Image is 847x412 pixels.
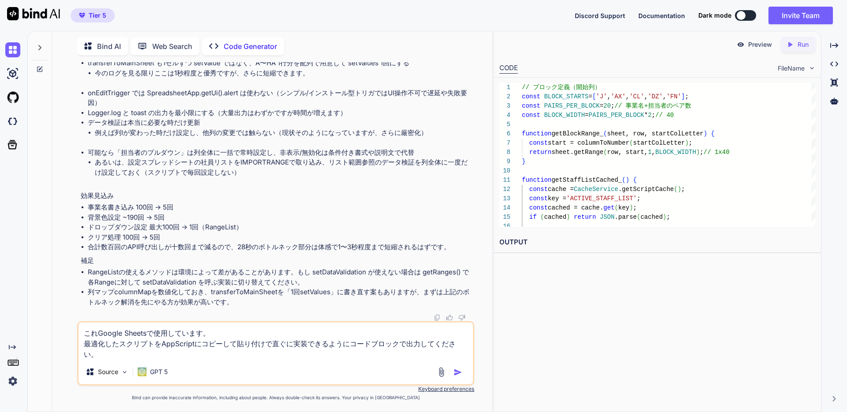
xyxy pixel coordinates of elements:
img: darkCloudIdeIcon [5,114,20,129]
span: } [522,158,525,165]
span: key [618,204,629,211]
li: ドロップダウン設定 最大100回 → 1回（RangeList） [88,222,472,232]
span: ; [689,139,692,146]
span: const [522,112,540,119]
span: ) [629,204,633,211]
span: ( [603,149,607,156]
span: , [626,93,629,100]
span: start = columnToNumber [547,139,629,146]
img: icon [453,368,462,377]
p: Code Generator [224,41,277,52]
div: 8 [499,148,510,157]
span: 2 [648,112,651,119]
span: ) [566,213,570,221]
span: if [529,213,536,221]
span: , [663,93,666,100]
span: // ブロック定義（開始列） [522,84,601,91]
span: Dark mode [698,11,731,20]
span: 'DZ' [648,93,663,100]
span: const [522,93,540,100]
span: function [522,130,551,137]
span: cached [641,213,663,221]
span: Tier 5 [89,11,106,20]
div: 4 [499,111,510,120]
span: getBlockRange_ [551,130,603,137]
span: ) [626,176,629,184]
li: transferToMainSheet も1セルずつ setValue ではなく、A〜HA 1行分を配列で用意して setValues 1回にする [88,58,472,88]
span: key = [547,195,566,202]
span: cached [544,213,566,221]
span: = [588,93,592,100]
li: RangeListの使えるメソッドは環境によって差があることがあります。もし setDataValidation が使えない場合は getRanges() で各Rangeに対して setData... [88,267,472,287]
span: , [652,149,655,156]
div: 1 [499,83,510,92]
span: // 40 [655,112,674,119]
span: 20 [603,102,611,109]
p: Bind can provide inaccurate information, including about people. Always double-check its answers.... [77,394,474,401]
p: Bind AI [97,41,121,52]
span: getStaffListCached_ [551,176,622,184]
span: ( [603,130,607,137]
span: // 事業名+担当者のペア数 [615,102,691,109]
span: return [573,213,596,221]
img: dislike [458,314,465,321]
span: ] [681,93,685,100]
span: ) [696,149,700,156]
button: Invite Team [768,7,833,24]
li: 背景色設定 ~190回 → 5回 [88,213,472,223]
span: 'CL' [629,93,644,100]
span: = [585,112,588,119]
span: JSON [600,213,615,221]
span: function [522,176,551,184]
span: ; [681,186,685,193]
div: 9 [499,157,510,166]
div: 10 [499,166,510,176]
span: 'AX' [611,93,626,100]
span: const [529,186,547,193]
span: ; [633,204,637,211]
button: Discord Support [575,11,625,20]
img: preview [737,41,745,49]
span: = [600,102,603,109]
div: 13 [499,194,510,203]
h2: OUTPUT [494,232,821,253]
span: 'J' [596,93,607,100]
span: // 1x40 [703,149,729,156]
span: return [529,149,551,156]
p: Web Search [152,41,192,52]
span: BLOCK_WIDTH [544,112,585,119]
img: ai-studio [5,66,20,81]
span: ( [615,204,618,211]
img: attachment [436,367,446,377]
span: ( [629,139,633,146]
span: FileName [778,64,805,73]
span: .parse [615,213,637,221]
span: ( [540,213,544,221]
img: chat [5,42,20,57]
p: 補足 [81,256,472,266]
p: Keyboard preferences [77,386,474,393]
span: get [603,204,615,211]
p: Run [798,40,809,49]
button: premiumTier 5 [71,8,115,22]
div: 3 [499,101,510,111]
div: 7 [499,139,510,148]
span: PAIRS_PER_BLOCK [588,112,644,119]
span: ; [700,149,703,156]
span: ; [611,102,614,109]
li: 列マップcolumnMapを数値化しておき、transferToMainSheetを「1回setValues」に書き直す案もありますが、まずは上記のボトルネック解消を先にやる方が効果が高いです。 [88,287,472,307]
span: cache = [547,186,573,193]
span: ( [622,176,626,184]
span: row, start, [607,149,648,156]
div: 6 [499,129,510,139]
img: Pick Models [121,368,128,376]
span: startColLetter [633,139,685,146]
span: ) [663,213,666,221]
span: ( [674,186,677,193]
img: Bind AI [7,7,60,20]
div: 2 [499,92,510,101]
li: クリア処理 100回 → 5回 [88,232,472,243]
span: { [633,176,637,184]
div: 16 [499,222,510,231]
li: 合計数百回のAPI呼び出しが十数回まで減るので、28秒のボトルネック部分は体感で1〜3秒程度まで短縮されるはずです。 [88,242,472,252]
